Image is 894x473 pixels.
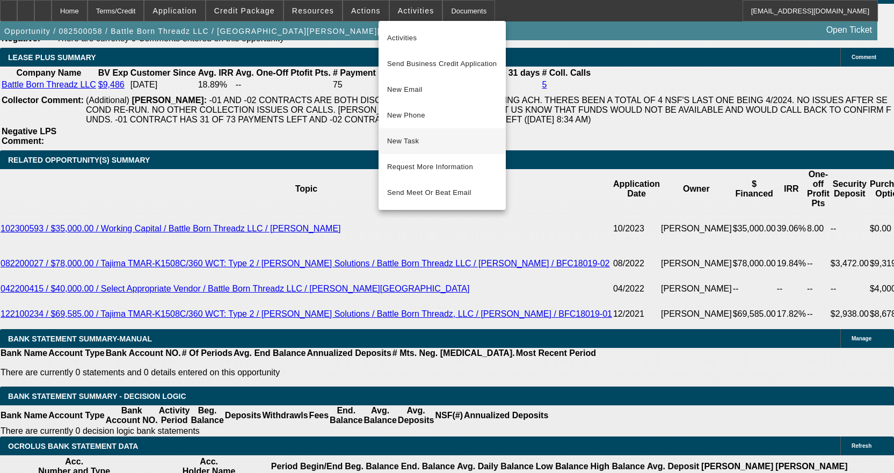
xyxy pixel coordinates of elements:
[387,57,497,70] span: Send Business Credit Application
[387,32,497,45] span: Activities
[387,109,497,122] span: New Phone
[387,161,497,173] span: Request More Information
[387,186,497,199] span: Send Meet Or Beat Email
[387,135,497,148] span: New Task
[387,83,497,96] span: New Email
